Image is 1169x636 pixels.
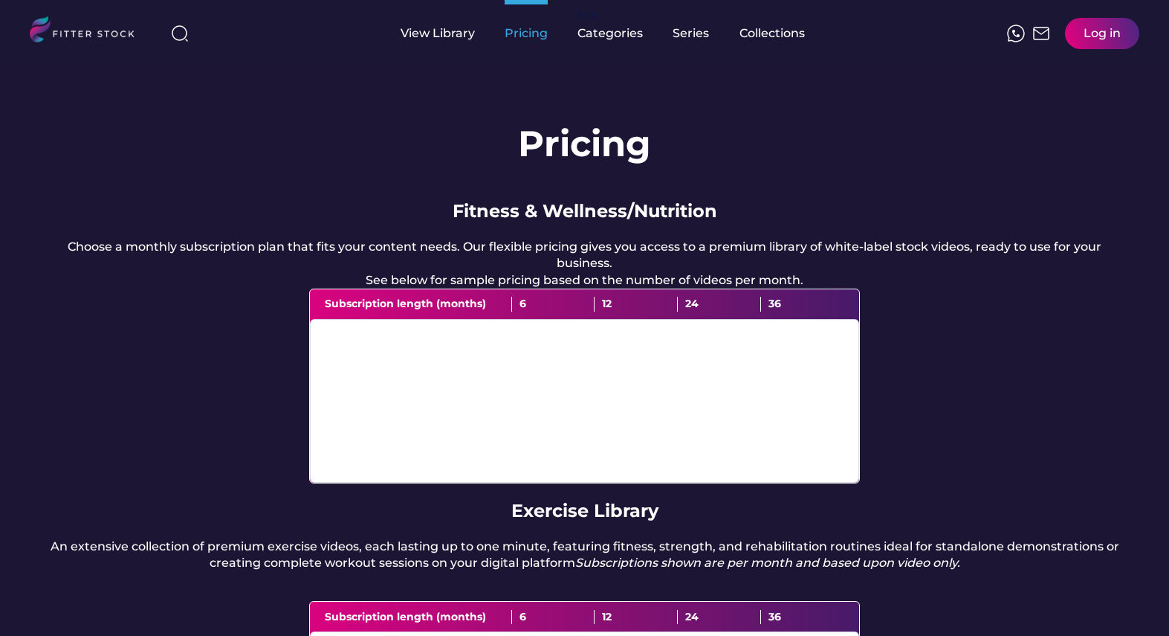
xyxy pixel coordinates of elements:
img: Frame%2051.svg [1032,25,1050,42]
div: Fitness & Wellness/Nutrition [453,199,717,224]
div: Categories [577,25,643,42]
img: search-normal%203.svg [171,25,189,42]
img: LOGO.svg [30,16,147,47]
div: 36 [761,610,844,625]
div: Subscription length (months) [325,297,512,312]
div: Choose a monthly subscription plan that fits your content needs. Our flexible pricing gives you a... [59,239,1110,289]
div: An extensive collection of premium exercise videos, each lasting up to one minute, featuring fitn... [30,539,1139,572]
div: fvck [577,7,597,22]
div: Exercise Library [511,498,658,524]
div: Pricing [505,25,548,42]
div: 36 [761,297,844,312]
div: View Library [401,25,475,42]
div: 6 [512,610,595,625]
div: 24 [678,610,761,625]
div: Log in [1084,25,1121,42]
div: Series [673,25,710,42]
div: 12 [595,297,678,312]
div: Subscription length (months) [325,610,512,625]
div: 24 [678,297,761,312]
div: 12 [595,610,678,625]
h1: Pricing [518,119,651,169]
img: meteor-icons_whatsapp%20%281%29.svg [1007,25,1025,42]
div: 6 [512,297,595,312]
em: Subscriptions shown are per month and based upon video only. [575,556,960,570]
div: Collections [739,25,805,42]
